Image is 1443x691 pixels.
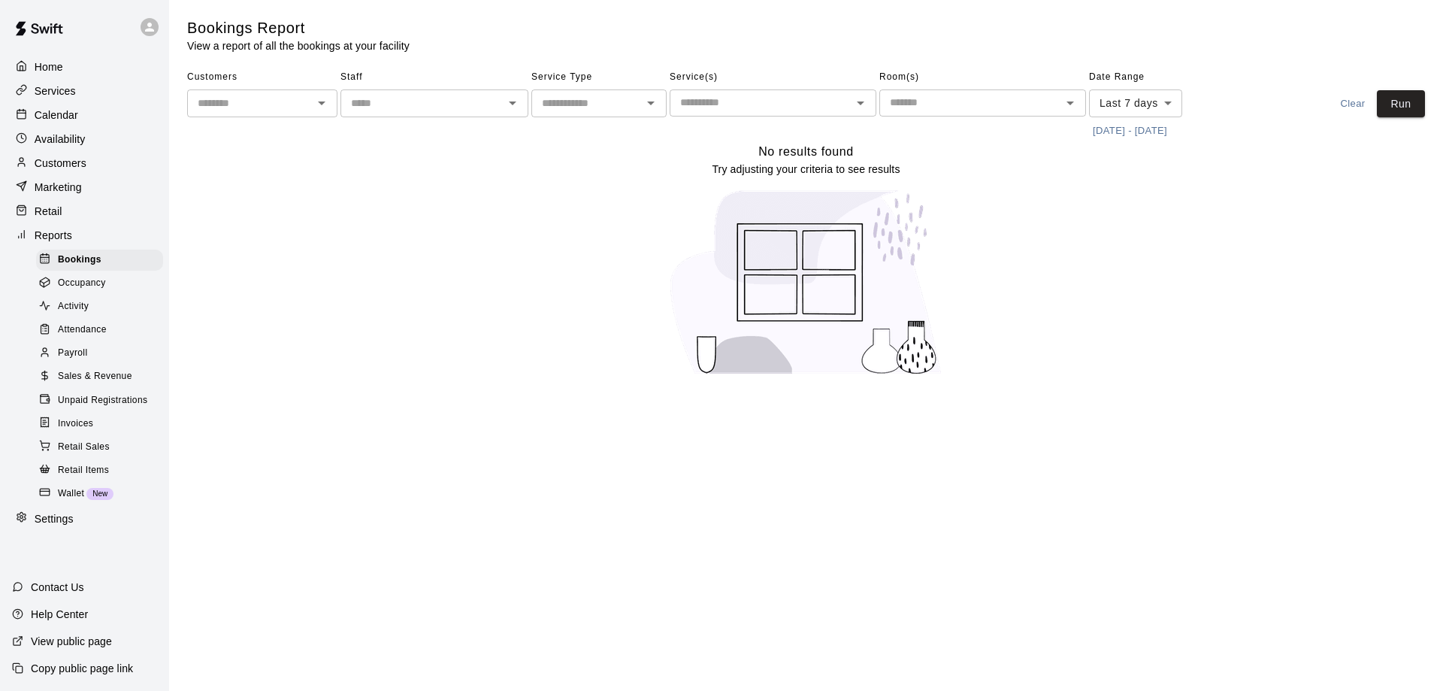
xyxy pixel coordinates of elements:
div: Unpaid Registrations [36,390,163,411]
button: Run [1377,90,1425,118]
span: Service Type [531,65,667,89]
span: Attendance [58,323,107,338]
button: Clear [1329,90,1377,118]
span: Wallet [58,486,84,502]
span: Activity [58,299,89,314]
a: Attendance [36,319,169,342]
span: Service(s) [670,65,876,89]
a: Payroll [36,342,169,365]
a: Customers [12,152,157,174]
a: Home [12,56,157,78]
p: View public page [31,634,112,649]
span: Staff [340,65,528,89]
span: Date Range [1089,65,1221,89]
span: Bookings [58,253,101,268]
a: Retail Items [36,459,169,482]
a: Unpaid Registrations [36,389,169,412]
a: Calendar [12,104,157,126]
a: Marketing [12,176,157,199]
a: Retail [12,200,157,223]
span: Invoices [58,417,93,432]
button: Open [1060,92,1081,114]
p: Services [35,83,76,98]
a: Activity [36,295,169,319]
div: Last 7 days [1089,89,1182,117]
p: View a report of all the bookings at your facility [187,38,410,53]
span: Payroll [58,346,87,361]
div: Retail Items [36,460,163,481]
p: Help Center [31,607,88,622]
div: Bookings [36,250,163,271]
div: WalletNew [36,483,163,505]
span: Unpaid Registrations [58,393,147,408]
a: WalletNew [36,482,169,505]
a: Availability [12,128,157,150]
button: Open [640,92,661,114]
div: Occupancy [36,273,163,294]
a: Settings [12,508,157,530]
button: [DATE] - [DATE] [1089,120,1171,143]
a: Invoices [36,412,169,435]
h6: No results found [758,142,854,162]
a: Bookings [36,248,169,271]
a: Reports [12,224,157,247]
a: Sales & Revenue [36,365,169,389]
p: Marketing [35,180,82,195]
span: New [86,489,113,498]
span: Customers [187,65,337,89]
p: Availability [35,132,86,147]
a: Occupancy [36,271,169,295]
a: Services [12,80,157,102]
span: Occupancy [58,276,106,291]
button: Open [311,92,332,114]
span: Sales & Revenue [58,369,132,384]
div: Sales & Revenue [36,366,163,387]
button: Open [850,92,871,114]
span: Retail Sales [58,440,110,455]
div: Activity [36,296,163,317]
span: Room(s) [879,65,1086,89]
p: Contact Us [31,580,84,595]
p: Copy public page link [31,661,133,676]
div: Attendance [36,320,163,341]
div: Retail Sales [36,437,163,458]
a: Retail Sales [36,435,169,459]
p: Calendar [35,108,78,123]
p: Retail [35,204,62,219]
p: Settings [35,511,74,526]
button: Open [502,92,523,114]
p: Reports [35,228,72,243]
div: Invoices [36,414,163,435]
p: Try adjusting your criteria to see results [712,162,900,177]
p: Home [35,59,63,74]
p: Customers [35,156,86,171]
div: Payroll [36,343,163,364]
h5: Bookings Report [187,18,410,38]
span: Retail Items [58,463,109,478]
img: No results found [656,177,957,388]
